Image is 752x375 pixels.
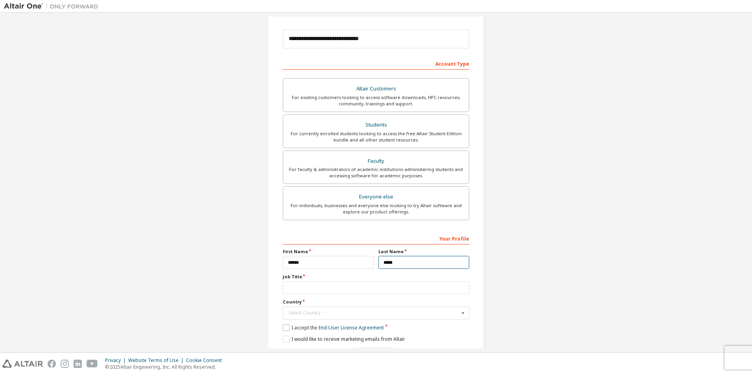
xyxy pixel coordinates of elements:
div: Your Profile [283,232,469,244]
div: Students [288,119,464,131]
img: youtube.svg [87,360,98,368]
div: Select Country [288,311,459,315]
label: Country [283,299,469,305]
img: altair_logo.svg [2,360,43,368]
div: For currently enrolled students looking to access the free Altair Student Edition bundle and all ... [288,131,464,143]
div: For individuals, businesses and everyone else looking to try Altair software and explore our prod... [288,202,464,215]
a: End-User License Agreement [319,324,384,331]
label: I would like to receive marketing emails from Altair [283,336,405,342]
img: Altair One [4,2,102,10]
div: Everyone else [288,191,464,202]
div: Website Terms of Use [128,357,186,364]
div: Faculty [288,156,464,167]
label: I accept the [283,324,384,331]
div: For faculty & administrators of academic institutions administering students and accessing softwa... [288,166,464,179]
div: Account Type [283,57,469,70]
div: Read and acccept EULA to continue [283,347,469,359]
img: facebook.svg [48,360,56,368]
p: © 2025 Altair Engineering, Inc. All Rights Reserved. [105,364,227,370]
img: instagram.svg [61,360,69,368]
label: Last Name [378,248,469,255]
div: For existing customers looking to access software downloads, HPC resources, community, trainings ... [288,94,464,107]
div: Altair Customers [288,83,464,94]
label: First Name [283,248,374,255]
div: Privacy [105,357,128,364]
img: linkedin.svg [74,360,82,368]
div: Cookie Consent [186,357,227,364]
label: Job Title [283,274,469,280]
